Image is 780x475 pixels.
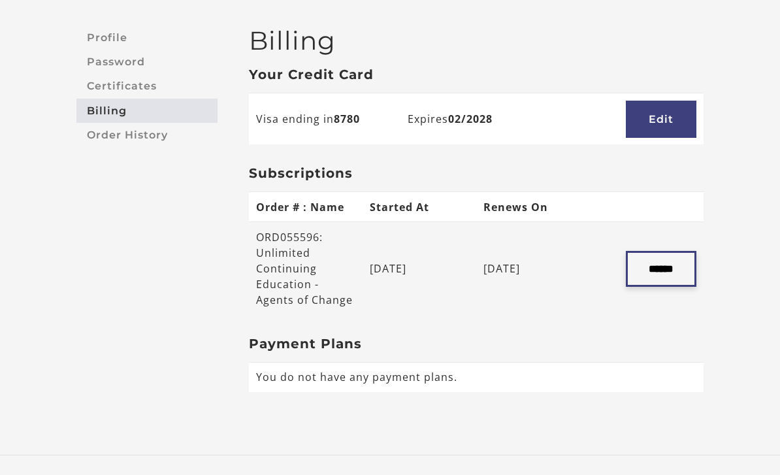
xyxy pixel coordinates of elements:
b: 8780 [334,112,360,126]
td: Expires [400,93,552,144]
h2: Billing [249,25,704,56]
a: Edit [626,101,696,138]
th: Started At [363,192,476,222]
b: 02/2028 [448,112,493,126]
h3: Your Credit Card [249,67,704,82]
td: ORD055596: Unlimited Continuing Education - Agents of Change [249,222,363,315]
td: Visa ending in [249,93,400,144]
h3: Subscriptions [249,165,704,181]
a: Billing [76,99,218,123]
th: Renews On [476,192,590,222]
td: [DATE] [476,222,590,315]
th: Order # : Name [249,192,363,222]
h3: Payment Plans [249,336,704,352]
td: [DATE] [363,222,476,315]
a: Password [76,50,218,74]
a: Certificates [76,74,218,99]
td: You do not have any payment plans. [249,362,704,392]
a: Profile [76,25,218,50]
a: Order History [76,123,218,147]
